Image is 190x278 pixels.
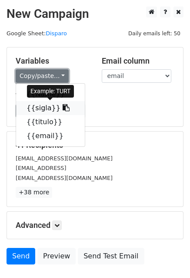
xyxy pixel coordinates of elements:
small: [EMAIL_ADDRESS][DOMAIN_NAME] [16,175,113,181]
h5: 41 Recipients [16,140,174,150]
a: Disparo [46,30,67,37]
a: +38 more [16,187,52,198]
a: Preview [37,248,76,264]
small: [EMAIL_ADDRESS] [16,165,66,171]
a: Send [7,248,35,264]
small: [EMAIL_ADDRESS][DOMAIN_NAME] [16,155,113,162]
small: Google Sheet: [7,30,67,37]
a: Daily emails left: 50 [125,30,183,37]
a: {{Name}} [16,87,85,101]
span: Daily emails left: 50 [125,29,183,38]
a: {{email}} [16,129,85,143]
a: Copy/paste... [16,69,69,83]
h5: Variables [16,56,89,66]
a: Send Test Email [78,248,144,264]
h5: Email column [102,56,175,66]
a: {{sigla}} [16,101,85,115]
h5: Advanced [16,220,174,230]
iframe: Chat Widget [147,236,190,278]
a: {{titulo}} [16,115,85,129]
div: Example: TURT [27,85,74,98]
h2: New Campaign [7,7,183,21]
